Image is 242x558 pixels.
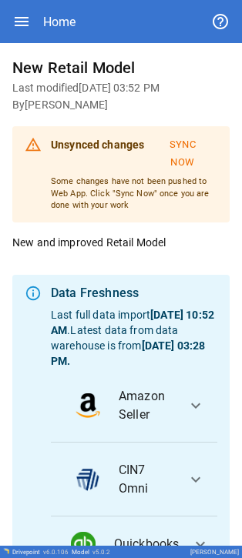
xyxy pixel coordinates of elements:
[51,175,217,212] p: Some changes have not been pushed to Web App. Click "Sync Now" once you are done with your work
[114,535,180,553] span: Quickbooks
[51,339,205,367] b: [DATE] 03:28 PM .
[51,307,217,369] p: Last full data import . Latest data from data warehouse is from
[119,387,174,424] span: Amazon Seller
[72,549,110,556] div: Model
[51,443,217,516] button: data_logoCIN7 Omni
[3,548,9,554] img: Drivepoint
[187,396,205,415] span: expand_more
[190,549,239,556] div: [PERSON_NAME]
[187,470,205,489] span: expand_more
[43,549,69,556] span: v 6.0.106
[76,393,100,418] img: data_logo
[191,535,210,553] span: expand_more
[92,549,110,556] span: v 5.0.2
[51,369,217,443] button: data_logoAmazon Seller
[51,139,144,151] b: Unsynced changes
[12,80,230,97] h6: Last modified [DATE] 03:52 PM
[119,461,174,498] span: CIN7 Omni
[43,15,76,29] div: Home
[51,284,217,302] div: Data Freshness
[12,549,69,556] div: Drivepoint
[12,97,230,114] h6: By [PERSON_NAME]
[71,532,96,556] img: data_logo
[12,55,230,80] h6: New Retail Model
[148,132,217,175] button: Sync Now
[76,467,100,492] img: data_logo
[12,235,230,250] p: New and improved Retail Model
[51,309,214,336] b: [DATE] 10:52 AM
